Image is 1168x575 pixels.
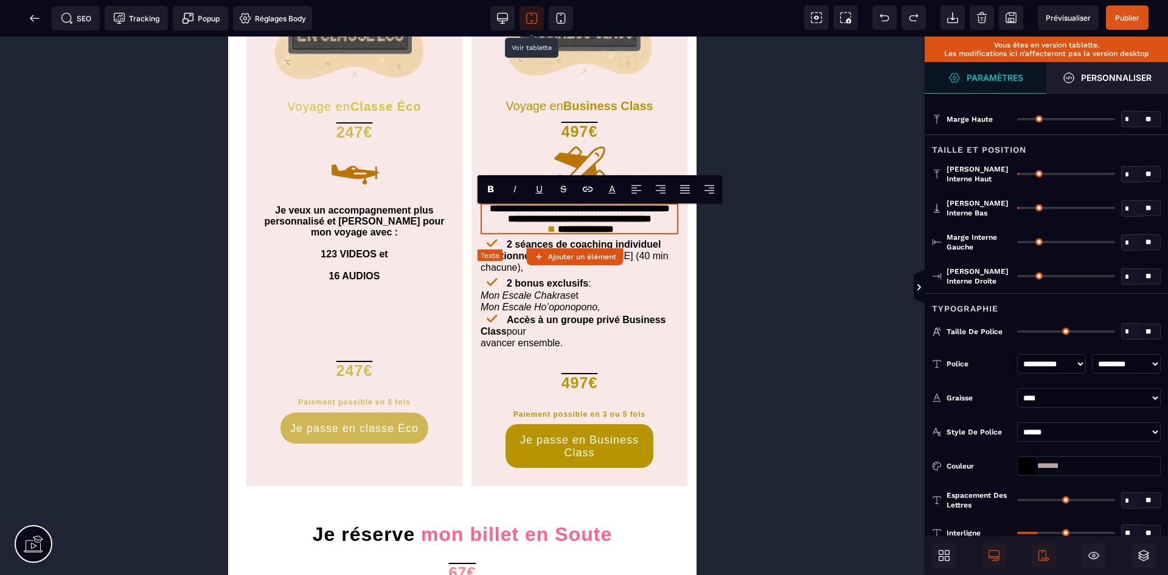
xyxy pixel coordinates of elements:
span: [PERSON_NAME] interne haut [947,164,1011,184]
span: Masquer le bloc [1082,543,1106,568]
span: Align Right [697,176,721,203]
p: Les modifications ici n’affecteront pas la version desktop [931,49,1162,58]
button: Ajouter un élément [527,248,624,265]
span: Code de suivi [105,6,168,30]
p: A [609,183,616,195]
span: pour avancer ensemble. [252,278,437,312]
span: Défaire [872,5,897,30]
span: Italic [502,176,527,203]
span: Lien [575,176,600,203]
i: Mon Escale Ho’oponopono, [252,265,372,276]
b: Accès à un groupe privé Business Class [252,278,437,300]
span: Voir tablette [520,6,544,30]
img: cb7e6832efad3e898d433e88be7d3600_noun-small-plane-417645-BB7507.svg [97,106,156,166]
span: Afficher le desktop [982,543,1006,568]
span: Marge interne gauche [947,232,1011,252]
span: Nettoyage [970,5,994,30]
span: Taille de police [947,327,1003,336]
i: Mon Escale Chakras [252,254,342,264]
span: Strike-through [551,176,575,203]
span: Espacement des lettres [947,490,1011,510]
span: Prévisualiser [1046,13,1091,23]
span: [PERSON_NAME] interne bas [947,198,1011,218]
label: Font color [609,183,616,195]
span: Align Center [648,176,673,203]
span: Métadata SEO [52,6,100,30]
span: [PERSON_NAME] (40 min chacune), [252,214,440,236]
div: Typographie [925,293,1168,316]
button: Je passe en classe Éco [52,376,201,407]
span: Underline [527,176,551,203]
span: Afficher les vues [925,270,937,306]
span: Voir mobile [549,6,573,30]
b: 2 bonus exclusifs [279,242,360,252]
span: Réglages Body [239,12,306,24]
span: Publier [1115,13,1139,23]
div: Style de police [947,426,1011,438]
span: Afficher le mobile [1032,543,1056,568]
strong: Ajouter un élément [548,253,616,261]
span: Ouvrir le gestionnaire de styles [925,62,1046,94]
u: U [536,183,543,195]
div: Graisse [947,392,1011,404]
span: Retour [23,6,47,30]
div: Couleur [947,460,1011,472]
b: B [487,183,494,195]
b: Je veux un accompagnement plus personnalisé et [PERSON_NAME] pour mon voyage avec : 123 VIDEOS et [36,169,216,223]
span: Favicon [233,6,312,30]
span: SEO [61,12,91,24]
strong: Paramètres [967,73,1023,82]
span: Tracking [113,12,159,24]
span: Align Left [624,176,648,203]
span: [PERSON_NAME] interne droite [947,267,1011,286]
s: S [560,183,566,195]
span: Ouvrir les calques [1131,543,1156,568]
p: Vous êtes en version tablette. [931,41,1162,49]
button: Je passe en Business Class [277,388,426,431]
span: Créer une alerte modale [173,6,228,30]
span: Align Justify [673,176,697,203]
span: Marge haute [947,114,993,124]
div: Taille et position [925,134,1168,157]
span: Enregistrer le contenu [1106,5,1149,30]
span: Voir bureau [490,6,515,30]
span: : et [252,242,372,275]
span: Bold [478,176,502,203]
span: Importer [940,5,965,30]
div: Police [947,358,1011,370]
span: avec [304,214,325,225]
span: Voir les composants [804,5,829,30]
b: 2 séances de coaching individuel émotionnel [252,203,433,225]
span: Ouvrir les blocs [932,543,956,568]
img: 5a442d4a8f656bbae5fc9cfc9ed2183a_noun-plane-8032710-BB7507.svg [322,105,381,164]
span: Enregistrer [999,5,1023,30]
span: Rétablir [902,5,926,30]
span: Ouvrir le gestionnaire de styles [1046,62,1168,94]
span: Capture d'écran [833,5,858,30]
span: Aperçu [1038,5,1099,30]
b: 16 AUDIOS [101,234,152,245]
span: Popup [182,12,220,24]
i: I [513,183,516,195]
strong: Personnaliser [1081,73,1152,82]
span: Interligne [947,528,981,538]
